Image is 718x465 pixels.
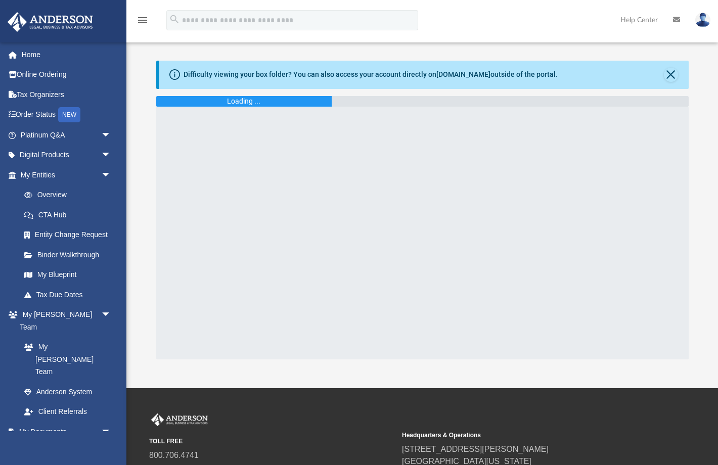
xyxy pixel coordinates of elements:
[137,19,149,26] a: menu
[14,245,126,265] a: Binder Walkthrough
[664,68,678,82] button: Close
[14,225,126,245] a: Entity Change Request
[402,431,648,440] small: Headquarters & Operations
[137,14,149,26] i: menu
[14,402,121,422] a: Client Referrals
[14,382,121,402] a: Anderson System
[101,145,121,166] span: arrow_drop_down
[149,413,210,427] img: Anderson Advisors Platinum Portal
[7,125,126,145] a: Platinum Q&Aarrow_drop_down
[695,13,710,27] img: User Pic
[14,265,121,285] a: My Blueprint
[149,451,199,459] a: 800.706.4741
[7,422,121,442] a: My Documentsarrow_drop_down
[7,105,126,125] a: Order StatusNEW
[14,185,126,205] a: Overview
[58,107,80,122] div: NEW
[14,205,126,225] a: CTA Hub
[14,337,116,382] a: My [PERSON_NAME] Team
[14,285,126,305] a: Tax Due Dates
[169,14,180,25] i: search
[184,69,558,80] div: Difficulty viewing your box folder? You can also access your account directly on outside of the p...
[7,44,126,65] a: Home
[7,165,126,185] a: My Entitiesarrow_drop_down
[101,422,121,442] span: arrow_drop_down
[101,165,121,185] span: arrow_drop_down
[5,12,96,32] img: Anderson Advisors Platinum Portal
[7,65,126,85] a: Online Ordering
[7,84,126,105] a: Tax Organizers
[101,125,121,146] span: arrow_drop_down
[436,70,490,78] a: [DOMAIN_NAME]
[7,305,121,337] a: My [PERSON_NAME] Teamarrow_drop_down
[7,145,126,165] a: Digital Productsarrow_drop_down
[402,445,549,453] a: [STREET_ADDRESS][PERSON_NAME]
[149,437,395,446] small: TOLL FREE
[101,305,121,325] span: arrow_drop_down
[227,96,260,107] div: Loading ...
